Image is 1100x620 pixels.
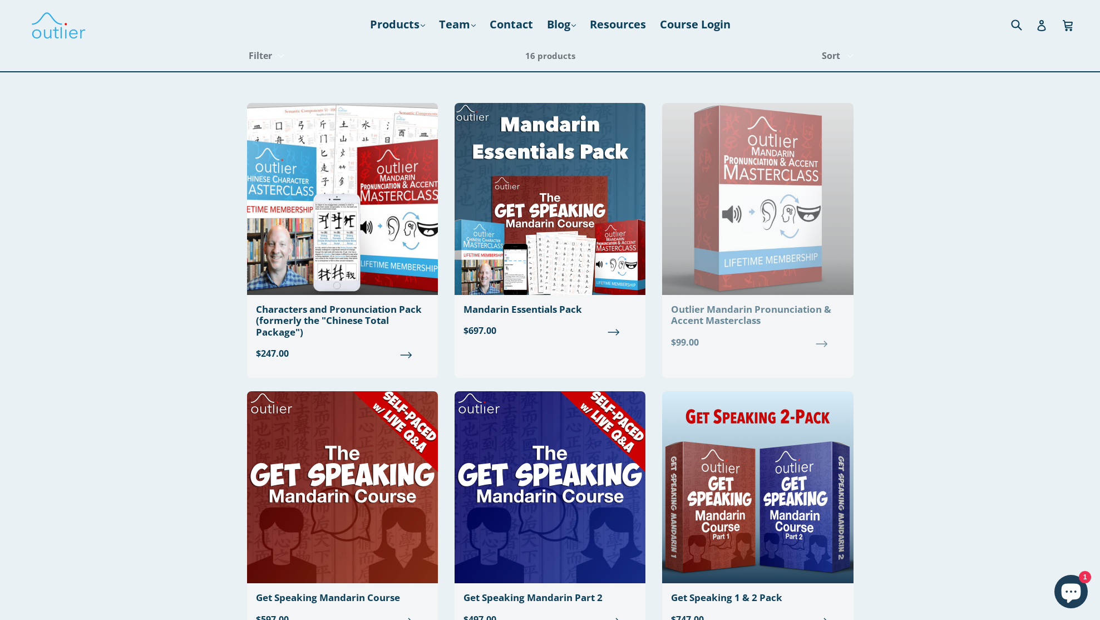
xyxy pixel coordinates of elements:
a: Contact [484,14,539,35]
div: Outlier Mandarin Pronunciation & Accent Masterclass [671,304,844,327]
span: $247.00 [256,347,429,360]
a: Products [364,14,431,35]
a: Course Login [654,14,736,35]
a: Mandarin Essentials Pack $697.00 [455,103,645,346]
div: Characters and Pronunciation Pack (formerly the "Chinese Total Package") [256,304,429,338]
img: Mandarin Essentials Pack [455,103,645,295]
img: Get Speaking Mandarin Course [247,391,438,583]
a: Team [433,14,481,35]
span: 16 products [525,50,575,61]
img: Outlier Linguistics [31,8,86,41]
a: Characters and Pronunciation Pack (formerly the "Chinese Total Package") $247.00 [247,103,438,369]
input: Search [1008,13,1039,36]
a: Blog [541,14,581,35]
div: Get Speaking Mandarin Part 2 [463,592,637,603]
span: $697.00 [463,324,637,337]
img: Outlier Mandarin Pronunciation & Accent Masterclass Outlier Linguistics [662,103,853,295]
a: Outlier Mandarin Pronunciation & Accent Masterclass $99.00 [662,103,853,358]
a: Resources [584,14,652,35]
img: Get Speaking 1 & 2 Pack [662,391,853,583]
span: $99.00 [671,336,844,349]
img: Get Speaking Mandarin Part 2 [455,391,645,583]
div: Get Speaking 1 & 2 Pack [671,592,844,603]
div: Get Speaking Mandarin Course [256,592,429,603]
div: Mandarin Essentials Pack [463,304,637,315]
img: Chinese Total Package Outlier Linguistics [247,103,438,295]
inbox-online-store-chat: Shopify online store chat [1051,575,1091,611]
